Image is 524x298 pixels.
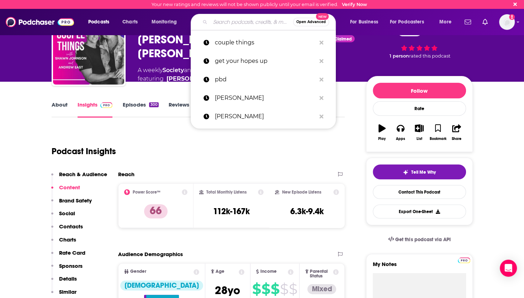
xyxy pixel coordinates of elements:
p: get your hopes up [215,52,316,70]
span: rated this podcast [409,53,450,59]
label: My Notes [373,261,466,273]
span: Open Advanced [296,20,326,24]
span: New [316,13,329,20]
div: 300 [149,102,158,107]
button: Apps [391,120,410,145]
button: Contacts [51,223,83,236]
img: User Profile [499,14,515,30]
button: open menu [83,16,118,28]
img: tell me why sparkle [403,169,408,175]
button: open menu [434,16,460,28]
h2: Reach [118,171,134,178]
span: featuring [138,75,285,83]
button: open menu [345,16,387,28]
a: Get this podcast via API [382,231,456,248]
a: Pro website [458,256,470,263]
button: Bookmark [429,120,447,145]
button: Brand Safety [51,197,92,210]
p: Social [59,210,75,217]
a: Episodes300 [122,101,158,118]
h3: 112k-167k [213,206,250,217]
h3: 6.3k-9.4k [290,206,324,217]
a: InsightsPodchaser Pro [78,101,113,118]
p: Charts [59,236,76,243]
button: Sponsors [51,262,83,276]
h2: Total Monthly Listens [206,190,247,195]
p: Details [59,275,77,282]
a: Podchaser - Follow, Share and Rate Podcasts [6,15,74,29]
span: More [439,17,451,27]
span: $ [271,283,279,295]
span: For Business [350,17,378,27]
button: Reach & Audience [51,171,107,184]
span: Claimed [334,37,352,41]
span: Gender [130,269,146,274]
h1: Podcast Insights [52,146,116,157]
span: $ [261,283,270,295]
a: Contact This Podcast [373,185,466,199]
a: pbd [191,70,336,89]
div: A weekly podcast [138,66,285,83]
a: Society [163,67,184,74]
span: For Podcasters [390,17,424,27]
span: Parental Status [310,269,332,278]
p: James J. Sexton [215,107,316,126]
button: Details [51,275,77,288]
h2: Power Score™ [133,190,160,195]
a: Show notifications dropdown [462,16,474,28]
p: Similar [59,288,76,295]
span: $ [280,283,288,295]
button: Share [447,120,466,145]
div: Bookmark [429,137,446,141]
button: Content [51,184,80,197]
button: Social [51,210,75,223]
a: About [52,101,68,118]
p: pbd [215,70,316,89]
svg: Email not verified [509,14,515,20]
div: List [417,137,422,141]
h2: Audience Demographics [118,251,183,258]
div: Play [378,137,386,141]
a: couple things [191,33,336,52]
div: Open Intercom Messenger [500,260,517,277]
span: Get this podcast via API [395,237,450,243]
a: Reviews [169,101,189,118]
span: Tell Me Why [411,169,436,175]
p: couple things [215,33,316,52]
button: open menu [385,16,434,28]
input: Search podcasts, credits, & more... [210,16,293,28]
div: Mixed [307,284,336,294]
div: Rate [373,101,466,116]
button: Rate Card [51,249,85,262]
button: Play [373,120,391,145]
button: Charts [51,236,76,249]
a: Charts [118,16,142,28]
span: Logged in as kimmiveritas [499,14,515,30]
img: Podchaser Pro [100,102,113,108]
button: List [410,120,428,145]
a: Shawn Johnson [166,75,217,83]
div: Search podcasts, credits, & more... [197,14,343,30]
div: Apps [396,137,405,141]
a: [PERSON_NAME] [191,107,336,126]
img: Podchaser Pro [458,258,470,263]
button: Show profile menu [499,14,515,30]
p: 66 [144,204,168,218]
span: Age [216,269,224,274]
div: Your new ratings and reviews will not be shown publicly until your email is verified. [152,2,367,7]
span: Podcasts [88,17,109,27]
span: Monitoring [152,17,177,27]
p: Contacts [59,223,83,230]
span: 28 yo [215,283,240,297]
button: open menu [147,16,186,28]
p: Content [59,184,80,191]
img: Couple Things with Shawn and Andrew [53,13,124,85]
span: $ [289,283,297,295]
div: [DEMOGRAPHIC_DATA] [120,281,203,291]
h2: New Episode Listens [282,190,321,195]
p: Rate Card [59,249,85,256]
button: Follow [373,83,466,98]
span: Income [260,269,277,274]
div: Share [452,137,461,141]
